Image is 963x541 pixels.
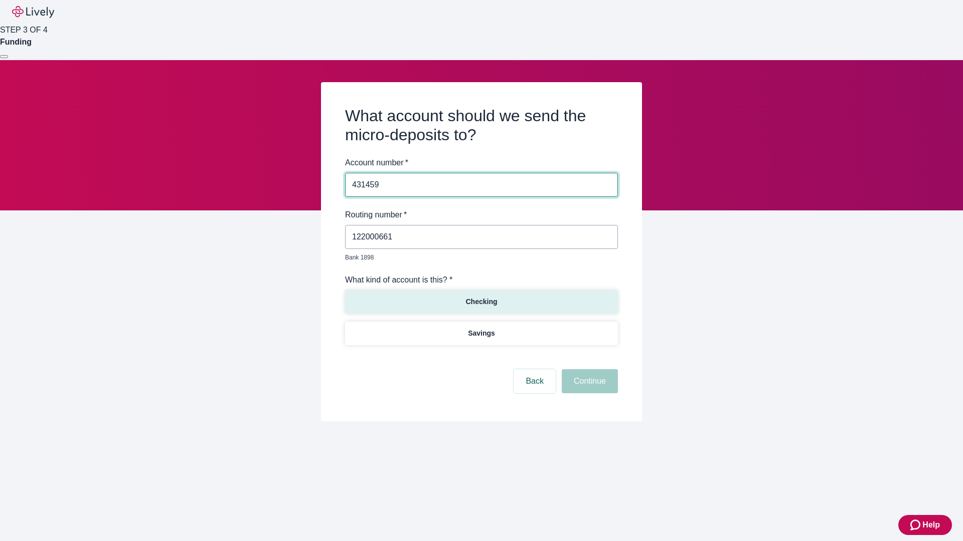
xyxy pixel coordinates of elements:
button: Savings [345,322,618,345]
button: Back [514,369,556,393]
label: Routing number [345,209,407,221]
img: Lively [12,6,54,18]
p: Savings [468,328,495,339]
label: What kind of account is this? * [345,274,452,286]
label: Account number [345,157,408,169]
button: Checking [345,290,618,314]
h2: What account should we send the micro-deposits to? [345,106,618,145]
p: Bank 1898 [345,253,611,262]
svg: Zendesk support icon [910,519,922,531]
p: Checking [465,297,497,307]
span: Help [922,519,940,531]
button: Zendesk support iconHelp [898,515,952,535]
